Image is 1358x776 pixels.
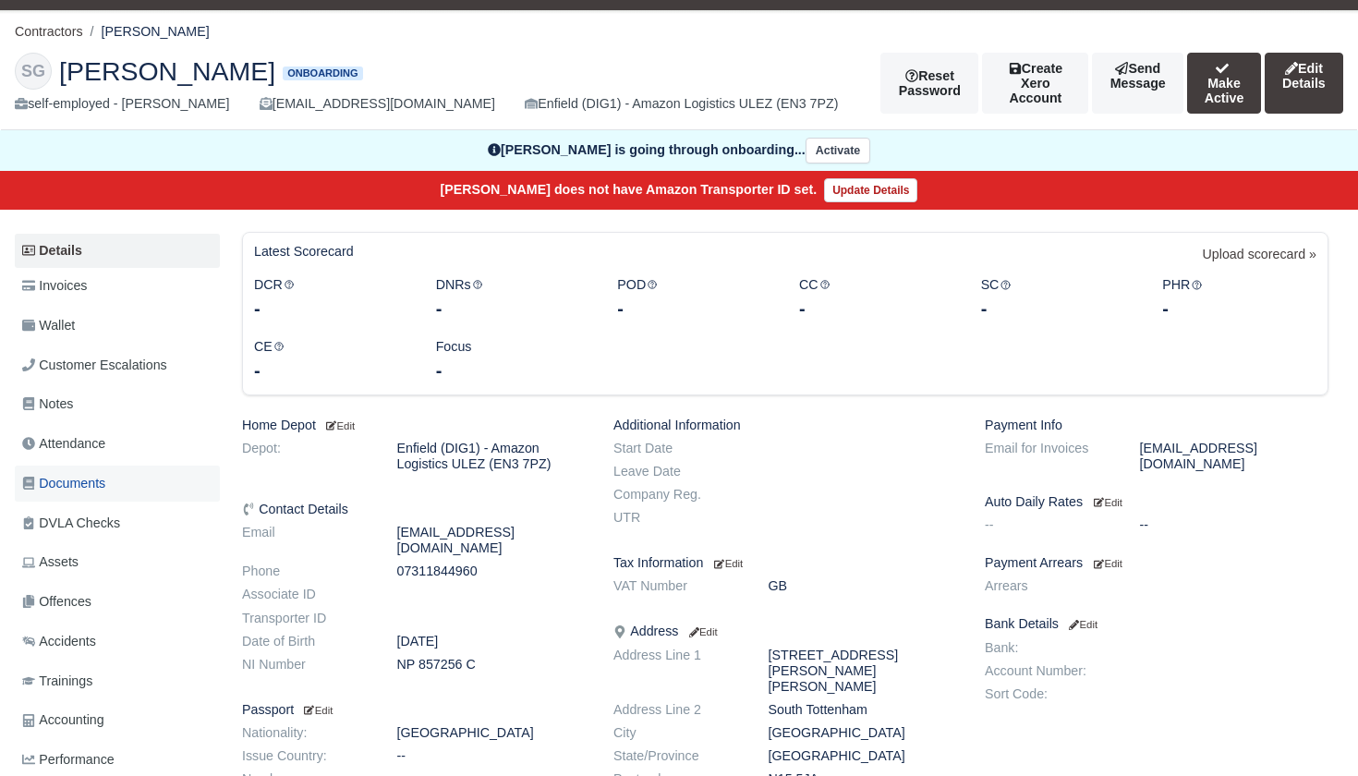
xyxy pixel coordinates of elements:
dt: Email [228,525,383,556]
dd: [EMAIL_ADDRESS][DOMAIN_NAME] [383,525,600,556]
a: Update Details [824,178,917,202]
span: Documents [22,473,105,494]
div: - [436,296,590,321]
dd: [GEOGRAPHIC_DATA] [383,725,600,741]
div: [EMAIL_ADDRESS][DOMAIN_NAME] [260,93,495,115]
span: Onboarding [283,67,362,80]
div: PHR [1148,274,1330,321]
h6: Tax Information [613,555,957,571]
small: Edit [323,420,355,431]
span: Trainings [22,671,92,692]
dt: UTR [600,510,755,526]
button: Reset Password [880,53,978,114]
a: Edit [710,555,743,570]
div: - [254,296,408,321]
span: Notes [22,394,73,415]
dt: Issue Country: [228,748,383,764]
a: Notes [15,386,220,422]
span: Assets [22,552,79,573]
a: Accounting [15,702,220,738]
dt: Company Reg. [600,487,755,503]
a: Trainings [15,663,220,699]
a: Send Message [1092,53,1183,114]
a: Accidents [15,624,220,660]
a: DVLA Checks [15,505,220,541]
iframe: Chat Widget [1266,687,1358,776]
dt: Start Date [600,441,755,456]
li: [PERSON_NAME] [83,21,210,42]
a: Contractors [15,24,83,39]
a: Edit [301,702,333,717]
h6: Bank Details [985,616,1328,632]
dt: Leave Date [600,464,755,479]
dt: Address Line 2 [600,702,755,718]
h6: Home Depot [242,418,586,433]
dd: [GEOGRAPHIC_DATA] [755,725,972,741]
button: Activate [806,138,870,164]
dd: NP 857256 C [383,657,600,673]
dd: [DATE] [383,634,600,649]
dd: -- [383,748,600,764]
dd: [STREET_ADDRESS][PERSON_NAME][PERSON_NAME] [755,648,972,695]
dt: VAT Number [600,578,755,594]
h6: Payment Info [985,418,1328,433]
div: - [617,296,771,321]
span: Customer Escalations [22,355,167,376]
h6: Address [613,624,957,639]
h6: Additional Information [613,418,957,433]
h6: Passport [242,702,586,718]
a: Customer Escalations [15,347,220,383]
small: Edit [1094,497,1122,508]
span: DVLA Checks [22,513,120,534]
small: Edit [685,626,717,637]
span: [PERSON_NAME] [59,58,275,84]
div: DCR [240,274,422,321]
dt: Sort Code: [971,686,1126,702]
div: SC [967,274,1149,321]
dt: -- [971,517,1126,533]
div: DNRs [422,274,604,321]
dt: State/Province [600,748,755,764]
h6: Latest Scorecard [254,244,354,260]
dt: City [600,725,755,741]
a: Invoices [15,268,220,304]
div: POD [603,274,785,321]
small: Edit [1066,619,1097,630]
div: - [1162,296,1316,321]
dt: Date of Birth [228,634,383,649]
h6: Payment Arrears [985,555,1328,571]
dt: Transporter ID [228,611,383,626]
a: Edit [1090,555,1122,570]
div: - [436,358,590,383]
a: Assets [15,544,220,580]
dd: [EMAIL_ADDRESS][DOMAIN_NAME] [1126,441,1343,472]
div: - [254,358,408,383]
dd: -- [1126,517,1343,533]
dd: South Tottenham [755,702,972,718]
small: Edit [1094,558,1122,569]
div: SG [15,53,52,90]
div: Enfield (DIG1) - Amazon Logistics ULEZ (EN3 7PZ) [525,93,838,115]
div: CE [240,336,422,383]
span: Invoices [22,275,87,297]
dd: 07311844960 [383,564,600,579]
span: Wallet [22,315,75,336]
dt: Address Line 1 [600,648,755,695]
dt: Email for Invoices [971,441,1126,472]
div: self-employed - [PERSON_NAME] [15,93,230,115]
dd: GB [755,578,972,594]
a: Documents [15,466,220,502]
div: Focus [422,336,604,383]
a: Edit [323,418,355,432]
dt: Associate ID [228,587,383,602]
span: Accidents [22,631,96,652]
span: Offences [22,591,91,612]
h6: Contact Details [242,502,586,517]
dd: [GEOGRAPHIC_DATA] [755,748,972,764]
dt: Depot: [228,441,383,472]
span: Performance [22,749,115,770]
a: Details [15,234,220,268]
div: - [799,296,953,321]
dt: Bank: [971,640,1126,656]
